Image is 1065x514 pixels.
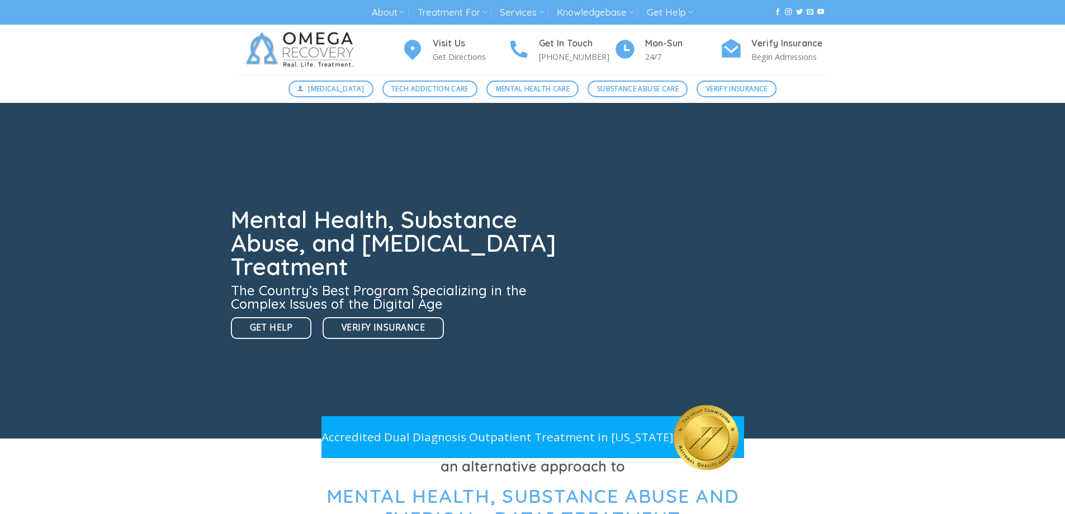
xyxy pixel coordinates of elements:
span: [MEDICAL_DATA] [308,83,364,94]
span: Verify Insurance [342,320,425,334]
a: Send us an email [807,8,813,16]
a: Tech Addiction Care [382,81,478,97]
a: Follow on YouTube [817,8,824,16]
a: Get Help [647,2,693,23]
a: Follow on Twitter [796,8,803,16]
h4: Mon-Sun [645,36,720,51]
span: Mental Health Care [496,83,570,94]
h1: Mental Health, Substance Abuse, and [MEDICAL_DATA] Treatment [231,208,563,279]
a: [MEDICAL_DATA] [288,81,373,97]
a: Get Help [231,317,312,339]
a: Follow on Instagram [785,8,792,16]
a: Visit Us Get Directions [401,36,508,64]
span: Verify Insurance [706,83,768,94]
p: 24/7 [645,50,720,63]
p: Accredited Dual Diagnosis Outpatient Treatment in [US_STATE] [321,428,674,446]
a: Get In Touch [PHONE_NUMBER] [508,36,614,64]
p: Get Directions [433,50,508,63]
a: Verify Insurance [323,317,444,339]
span: Get Help [250,320,293,334]
span: Tech Addiction Care [391,83,468,94]
a: Treatment For [418,2,487,23]
h4: Verify Insurance [751,36,826,51]
a: Follow on Facebook [774,8,781,16]
a: Verify Insurance [697,81,777,97]
span: Substance Abuse Care [597,83,679,94]
a: Knowledgebase [557,2,634,23]
p: Begin Admissions [751,50,826,63]
a: Mental Health Care [486,81,579,97]
a: Services [500,2,544,23]
a: Substance Abuse Care [588,81,688,97]
h4: Visit Us [433,36,508,51]
h3: an alternative approach to [239,455,826,478]
h3: The Country’s Best Program Specializing in the Complex Issues of the Digital Age [231,284,563,310]
img: Omega Recovery [239,25,365,75]
h4: Get In Touch [539,36,614,51]
p: [PHONE_NUMBER] [539,50,614,63]
a: Verify Insurance Begin Admissions [720,36,826,64]
a: About [372,2,405,23]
